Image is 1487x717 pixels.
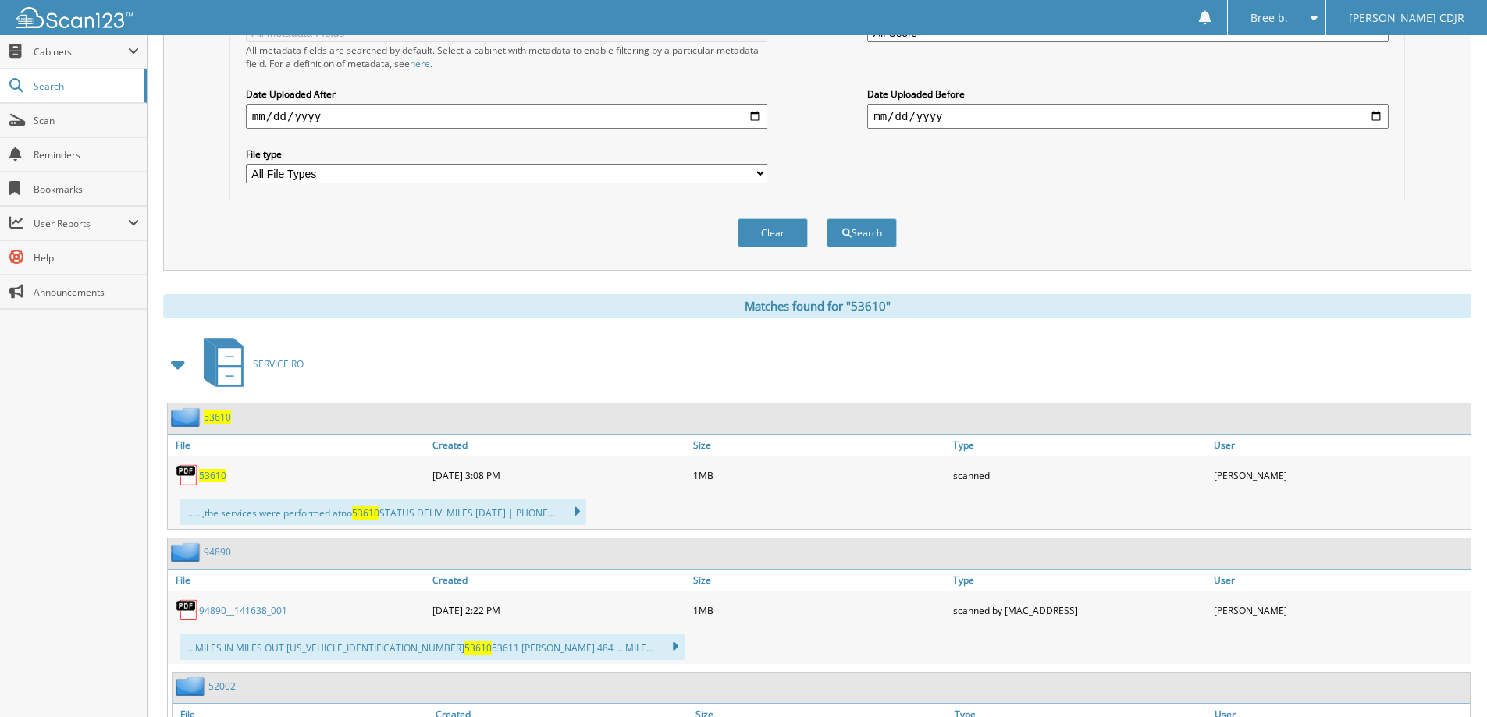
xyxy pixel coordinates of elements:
[689,460,950,491] div: 1MB
[168,435,429,456] a: File
[34,45,128,59] span: Cabinets
[352,506,379,520] span: 53610
[1210,570,1471,591] a: User
[171,542,204,562] img: folder2.png
[171,407,204,427] img: folder2.png
[867,87,1389,101] label: Date Uploaded Before
[867,104,1389,129] input: end
[208,680,236,693] a: 52002
[34,183,139,196] span: Bookmarks
[738,218,808,247] button: Clear
[246,44,767,70] div: All metadata fields are searched by default. Select a cabinet with metadata to enable filtering b...
[34,286,139,299] span: Announcements
[168,570,429,591] a: File
[410,57,430,70] a: here
[180,499,586,525] div: ...... ,the services were performed atno STATUS DELIV. MILES [DATE] | PHONE...
[949,435,1210,456] a: Type
[246,147,767,161] label: File type
[949,460,1210,491] div: scanned
[1250,13,1288,23] span: Bree b.
[689,595,950,626] div: 1MB
[163,294,1471,318] div: Matches found for "53610"
[464,641,492,655] span: 53610
[176,676,208,696] img: folder2.png
[429,570,689,591] a: Created
[204,545,231,559] a: 94890
[16,7,133,28] img: scan123-logo-white.svg
[34,148,139,162] span: Reminders
[1210,460,1471,491] div: [PERSON_NAME]
[246,87,767,101] label: Date Uploaded After
[429,595,689,626] div: [DATE] 2:22 PM
[204,410,231,424] a: 53610
[176,598,199,622] img: PDF.png
[1349,13,1464,23] span: [PERSON_NAME] CDJR
[429,460,689,491] div: [DATE] 3:08 PM
[176,463,199,487] img: PDF.png
[194,333,304,395] a: SERVICE RO
[246,104,767,129] input: start
[34,80,137,93] span: Search
[34,217,128,230] span: User Reports
[949,595,1210,626] div: scanned by [MAC_ADDRESS]
[1210,435,1471,456] a: User
[827,218,897,247] button: Search
[689,570,950,591] a: Size
[34,114,139,127] span: Scan
[180,634,685,660] div: ... MILES IN MILES OUT [US_VEHICLE_IDENTIFICATION_NUMBER] 53611 [PERSON_NAME] 484 ... MILE...
[253,357,304,371] span: SERVICE RO
[1210,595,1471,626] div: [PERSON_NAME]
[429,435,689,456] a: Created
[199,604,287,617] a: 94890__141638_001
[949,570,1210,591] a: Type
[689,435,950,456] a: Size
[199,469,226,482] a: 53610
[34,251,139,264] span: Help
[1409,642,1487,717] iframe: Chat Widget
